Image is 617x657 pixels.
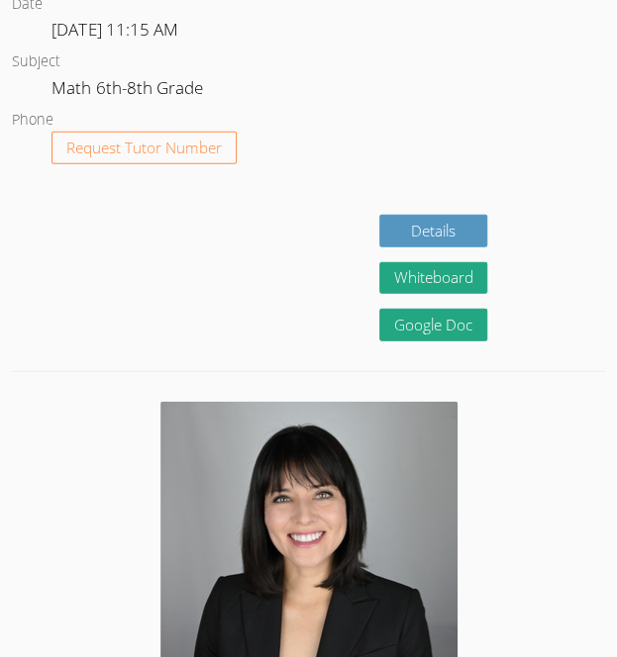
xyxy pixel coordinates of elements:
[12,108,53,133] dt: Phone
[51,132,237,164] button: Request Tutor Number
[379,215,488,247] a: Details
[12,49,60,74] dt: Subject
[51,18,177,41] span: [DATE] 11:15 AM
[51,74,206,108] dd: Math 6th-8th Grade
[379,262,488,295] button: Whiteboard
[66,141,222,155] span: Request Tutor Number
[379,309,488,341] a: Google Doc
